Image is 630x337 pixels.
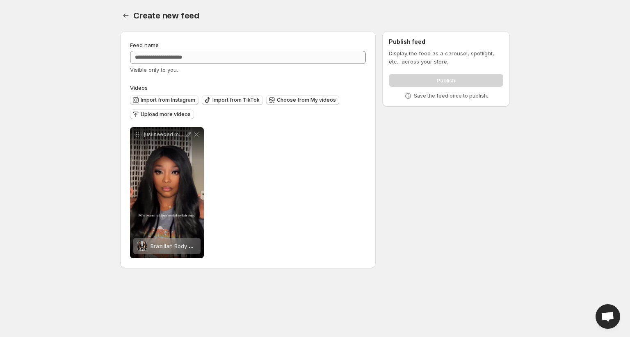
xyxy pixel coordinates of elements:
[596,304,620,329] div: Open chat
[130,84,148,91] span: Videos
[120,10,132,21] button: Settings
[202,95,263,105] button: Import from TikTok
[212,97,260,103] span: Import from TikTok
[142,131,184,138] p: l just needed my hair done nbxhair_
[141,111,191,118] span: Upload more videos
[130,42,159,48] span: Feed name
[389,38,503,46] h2: Publish feed
[130,66,178,73] span: Visible only to you.
[130,95,199,105] button: Import from Instagram
[266,95,339,105] button: Choose from My videos
[414,93,488,99] p: Save the feed once to publish.
[277,97,336,103] span: Choose from My videos
[133,11,199,20] span: Create new feed
[130,109,194,119] button: Upload more videos
[151,243,235,249] span: Brazilian Body wave full lace wig
[137,241,147,251] img: Brazilian Body wave full lace wig
[141,97,195,103] span: Import from Instagram
[130,127,204,258] div: l just needed my hair done nbxhair_Brazilian Body wave full lace wigBrazilian Body wave full lace...
[389,49,503,66] p: Display the feed as a carousel, spotlight, etc., across your store.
